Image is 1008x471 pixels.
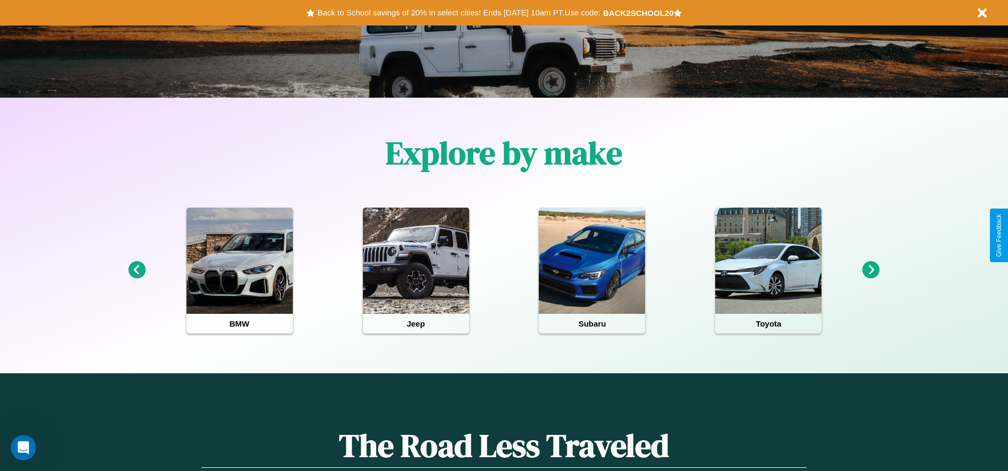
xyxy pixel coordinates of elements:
[715,314,821,333] h4: Toyota
[386,131,622,175] h1: Explore by make
[363,314,469,333] h4: Jeep
[201,424,806,468] h1: The Road Less Traveled
[315,5,603,20] button: Back to School savings of 20% in select cities! Ends [DATE] 10am PT.Use code:
[539,314,645,333] h4: Subaru
[995,214,1003,257] div: Give Feedback
[11,435,36,460] iframe: Intercom live chat
[603,8,674,18] b: BACK2SCHOOL20
[187,314,293,333] h4: BMW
